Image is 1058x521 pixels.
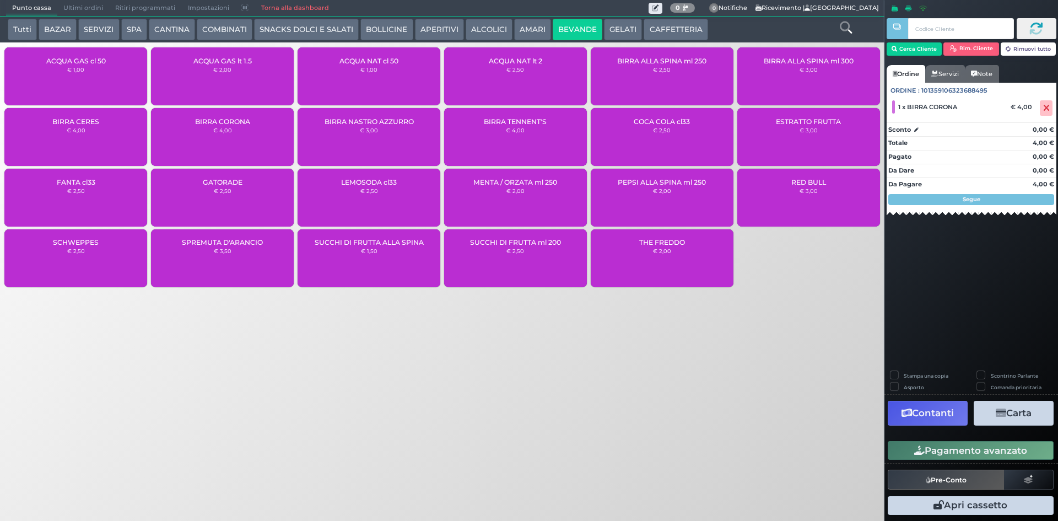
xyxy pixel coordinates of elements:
[991,372,1038,379] label: Scontrino Parlante
[887,65,925,83] a: Ordine
[1033,126,1054,133] strong: 0,00 €
[888,401,968,426] button: Contanti
[888,125,911,135] strong: Sconto
[776,117,841,126] span: ESTRATTO FRUTTA
[339,57,398,65] span: ACQUA NAT cl 50
[1033,180,1054,188] strong: 4,00 €
[974,401,1054,426] button: Carta
[46,57,106,65] span: ACQUA GAS cl 50
[1033,166,1054,174] strong: 0,00 €
[360,127,378,133] small: € 3,00
[653,66,671,73] small: € 2,50
[67,127,85,133] small: € 4,00
[1033,153,1054,160] strong: 0,00 €
[193,57,252,65] span: ACQUA GAS lt 1.5
[255,1,334,16] a: Torna alla dashboard
[639,238,685,246] span: THE FREDDO
[67,187,85,194] small: € 2,50
[514,19,551,41] button: AMARI
[52,117,99,126] span: BIRRA CERES
[195,117,250,126] span: BIRRA CORONA
[1033,139,1054,147] strong: 4,00 €
[8,19,37,41] button: Tutti
[800,187,818,194] small: € 3,00
[53,238,99,246] span: SCHWEPPES
[890,86,920,95] span: Ordine :
[197,19,252,41] button: COMBINATI
[553,19,602,41] button: BEVANDE
[473,178,557,186] span: MENTA / ORZATA ml 250
[325,117,414,126] span: BIRRA NASTRO AZZURRO
[360,66,377,73] small: € 1,00
[963,196,980,203] strong: Segue
[943,42,999,56] button: Rim. Cliente
[888,496,1054,515] button: Apri cassetto
[506,66,524,73] small: € 2,50
[78,19,119,41] button: SERVIZI
[887,42,942,56] button: Cerca Cliente
[709,3,719,13] span: 0
[67,248,85,254] small: € 2,50
[109,1,181,16] span: Ritiri programmati
[213,127,232,133] small: € 4,00
[67,66,84,73] small: € 1,00
[489,57,542,65] span: ACQUA NAT lt 2
[182,1,235,16] span: Impostazioni
[466,19,512,41] button: ALCOLICI
[634,117,690,126] span: COCA COLA cl33
[213,66,231,73] small: € 2,00
[182,238,263,246] span: SPREMUTA D'ARANCIO
[39,19,77,41] button: BAZAR
[57,1,109,16] span: Ultimi ordini
[764,57,854,65] span: BIRRA ALLA SPINA ml 300
[315,238,424,246] span: SUCCHI DI FRUTTA ALLA SPINA
[888,153,911,160] strong: Pagato
[1009,103,1038,111] div: € 4,00
[506,248,524,254] small: € 2,50
[888,139,908,147] strong: Totale
[618,178,706,186] span: PEPSI ALLA SPINA ml 250
[888,180,922,188] strong: Da Pagare
[214,248,231,254] small: € 3,50
[965,65,998,83] a: Note
[506,187,525,194] small: € 2,00
[921,86,987,95] span: 101359106323688495
[57,178,95,186] span: FANTA cl33
[484,117,547,126] span: BIRRA TENNENT'S
[254,19,359,41] button: SNACKS DOLCI E SALATI
[203,178,242,186] span: GATORADE
[470,238,561,246] span: SUCCHI DI FRUTTA ml 200
[898,103,957,111] span: 1 x BIRRA CORONA
[6,1,57,16] span: Punto cassa
[904,372,948,379] label: Stampa una copia
[676,4,680,12] b: 0
[149,19,195,41] button: CANTINA
[361,248,377,254] small: € 1,50
[925,65,965,83] a: Servizi
[617,57,706,65] span: BIRRA ALLA SPINA ml 250
[214,187,231,194] small: € 2,50
[888,470,1005,490] button: Pre-Conto
[991,384,1041,391] label: Comanda prioritaria
[800,127,818,133] small: € 3,00
[653,248,671,254] small: € 2,00
[644,19,708,41] button: CAFFETTERIA
[888,441,1054,460] button: Pagamento avanzato
[800,66,818,73] small: € 3,00
[908,18,1013,39] input: Codice Cliente
[360,19,413,41] button: BOLLICINE
[888,166,914,174] strong: Da Dare
[506,127,525,133] small: € 4,00
[341,178,397,186] span: LEMOSODA cl33
[653,127,671,133] small: € 2,50
[360,187,378,194] small: € 2,50
[415,19,464,41] button: APERITIVI
[904,384,924,391] label: Asporto
[653,187,671,194] small: € 2,00
[121,19,147,41] button: SPA
[604,19,642,41] button: GELATI
[791,178,826,186] span: RED BULL
[1001,42,1056,56] button: Rimuovi tutto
